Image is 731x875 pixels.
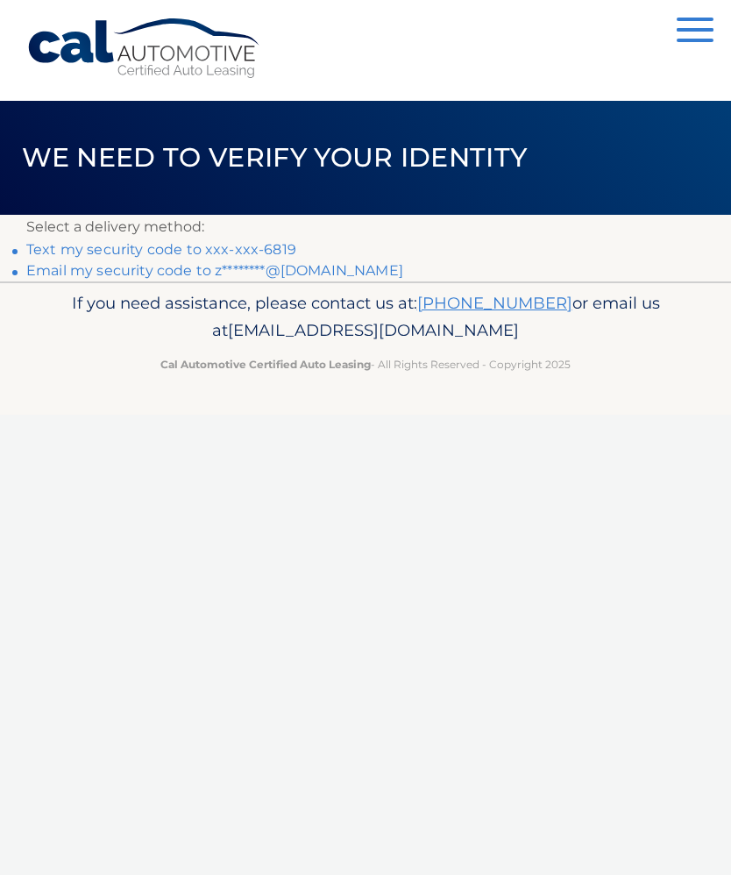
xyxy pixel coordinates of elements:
span: [EMAIL_ADDRESS][DOMAIN_NAME] [228,320,519,340]
p: - All Rights Reserved - Copyright 2025 [26,355,705,373]
a: Text my security code to xxx-xxx-6819 [26,241,296,258]
a: Cal Automotive [26,18,263,80]
p: If you need assistance, please contact us at: or email us at [26,289,705,345]
strong: Cal Automotive Certified Auto Leasing [160,358,371,371]
span: We need to verify your identity [22,141,528,174]
a: Email my security code to z********@[DOMAIN_NAME] [26,262,403,279]
button: Menu [677,18,713,46]
a: [PHONE_NUMBER] [417,293,572,313]
p: Select a delivery method: [26,215,705,239]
